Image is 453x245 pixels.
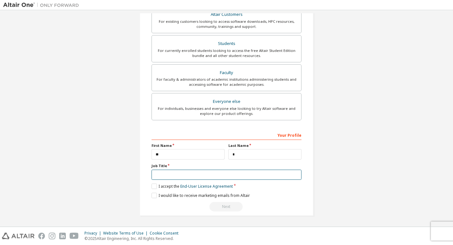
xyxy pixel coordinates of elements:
div: Faculty [156,68,297,77]
img: altair_logo.svg [2,233,34,239]
div: Students [156,39,297,48]
label: I would like to receive marketing emails from Altair [152,193,250,198]
div: Your Profile [152,130,301,140]
div: Everyone else [156,97,297,106]
img: instagram.svg [49,233,55,239]
a: End-User License Agreement [180,184,233,189]
img: linkedin.svg [59,233,66,239]
div: Read and acccept EULA to continue [152,202,301,211]
div: For individuals, businesses and everyone else looking to try Altair software and explore our prod... [156,106,297,116]
div: For currently enrolled students looking to access the free Altair Student Edition bundle and all ... [156,48,297,58]
p: © 2025 Altair Engineering, Inc. All Rights Reserved. [84,236,182,241]
div: Cookie Consent [150,231,182,236]
img: youtube.svg [70,233,79,239]
div: Privacy [84,231,103,236]
img: facebook.svg [38,233,45,239]
label: Job Title [152,163,301,168]
img: Altair One [3,2,82,8]
div: For existing customers looking to access software downloads, HPC resources, community, trainings ... [156,19,297,29]
label: First Name [152,143,225,148]
label: Last Name [228,143,301,148]
div: For faculty & administrators of academic institutions administering students and accessing softwa... [156,77,297,87]
div: Website Terms of Use [103,231,150,236]
label: I accept the [152,184,233,189]
div: Altair Customers [156,10,297,19]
